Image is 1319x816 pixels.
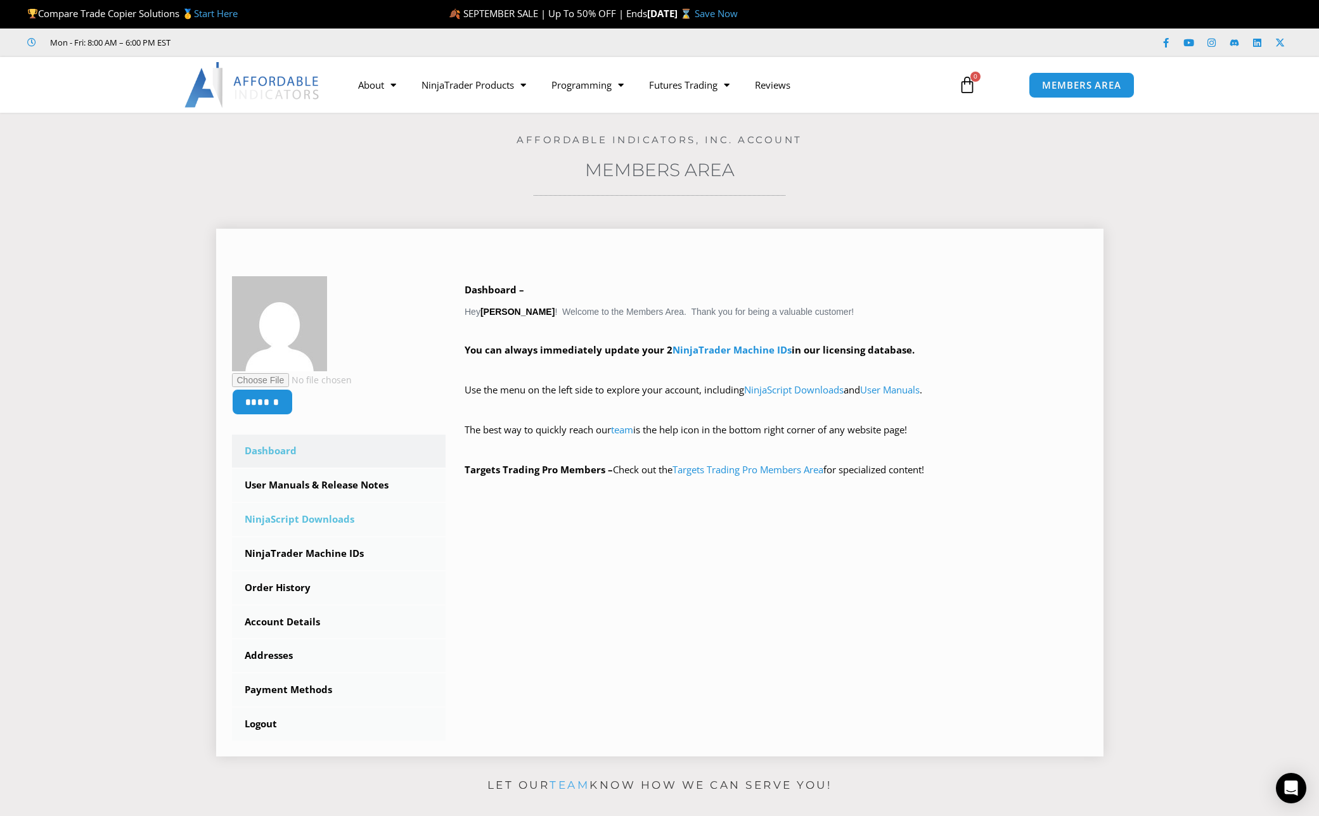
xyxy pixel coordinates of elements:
[345,70,944,99] nav: Menu
[970,72,981,82] span: 0
[517,134,802,146] a: Affordable Indicators, Inc. Account
[742,70,803,99] a: Reviews
[465,461,1088,479] p: Check out the for specialized content!
[216,775,1103,796] p: Let our know how we can serve you!
[465,381,1088,417] p: Use the menu on the left side to explore your account, including and .
[647,7,695,20] strong: [DATE] ⌛
[585,159,735,181] a: Members Area
[232,469,446,502] a: User Manuals & Release Notes
[939,67,995,103] a: 0
[465,281,1088,479] div: Hey ! Welcome to the Members Area. Thank you for being a valuable customer!
[232,606,446,639] a: Account Details
[860,383,920,396] a: User Manuals
[465,283,524,296] b: Dashboard –
[232,435,446,468] a: Dashboard
[465,343,915,356] strong: You can always immediately update your 2 in our licensing database.
[611,423,633,436] a: team
[232,571,446,604] a: Order History
[345,70,409,99] a: About
[194,7,238,20] a: Start Here
[1029,72,1135,98] a: MEMBERS AREA
[480,307,555,317] strong: [PERSON_NAME]
[465,463,613,476] strong: Targets Trading Pro Members –
[232,537,446,570] a: NinjaTrader Machine IDs
[188,36,378,49] iframe: Customer reviews powered by Trustpilot
[184,62,321,108] img: LogoAI | Affordable Indicators – NinjaTrader
[232,503,446,536] a: NinjaScript Downloads
[27,7,238,20] span: Compare Trade Copier Solutions 🥇
[550,779,589,791] a: team
[232,673,446,706] a: Payment Methods
[672,343,792,356] a: NinjaTrader Machine IDs
[1276,773,1306,803] div: Open Intercom Messenger
[449,7,647,20] span: 🍂 SEPTEMBER SALE | Up To 50% OFF | Ends
[232,276,327,371] img: 4498cd079c669b85faec9d007135e779e22293d983f6eee64029c8caea99c94f
[695,7,738,20] a: Save Now
[744,383,844,396] a: NinjaScript Downloads
[539,70,636,99] a: Programming
[409,70,539,99] a: NinjaTrader Products
[232,639,446,672] a: Addresses
[28,9,37,18] img: 🏆
[232,708,446,741] a: Logout
[672,463,823,476] a: Targets Trading Pro Members Area
[465,421,1088,457] p: The best way to quickly reach our is the help icon in the bottom right corner of any website page!
[636,70,742,99] a: Futures Trading
[1042,80,1121,90] span: MEMBERS AREA
[47,35,171,50] span: Mon - Fri: 8:00 AM – 6:00 PM EST
[232,435,446,741] nav: Account pages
